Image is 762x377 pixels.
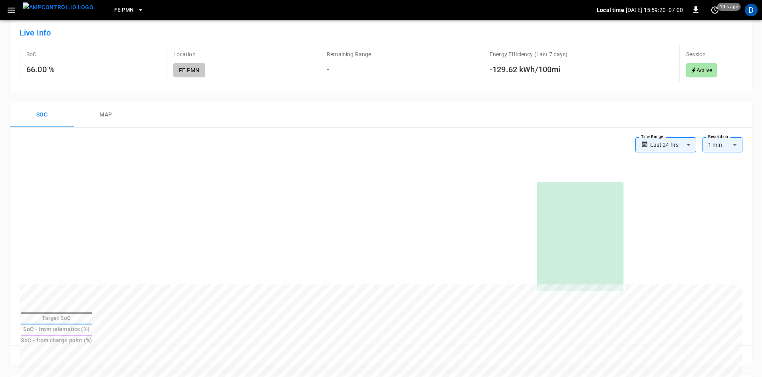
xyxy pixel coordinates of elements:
p: FE.PMN [173,63,205,77]
div: 1 min [702,137,742,152]
button: FE.PMN [111,2,147,18]
h6: Live Info [20,26,742,39]
p: Remaining Range [327,50,371,58]
div: profile-icon [745,4,758,16]
label: Time Range [641,134,663,140]
button: Soc [10,102,74,128]
img: ampcontrol.io logo [23,2,93,12]
p: Active [697,66,712,74]
h6: -129.62 kWh/100mi [490,63,568,76]
button: set refresh interval [708,4,721,16]
h6: 66.00 % [26,63,55,76]
p: Location [173,50,196,58]
span: 10 s ago [717,3,741,11]
div: Last 24 hrs [650,137,696,152]
p: Session [686,50,706,58]
span: FE.PMN [114,6,133,15]
h6: - [327,63,371,76]
p: Local time [597,6,624,14]
p: Energy Efficiency (Last 7 days) [490,50,568,58]
label: Resolution [708,134,728,140]
p: SoC [26,50,36,58]
button: map [74,102,138,128]
p: [DATE] 15:59:20 -07:00 [626,6,683,14]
